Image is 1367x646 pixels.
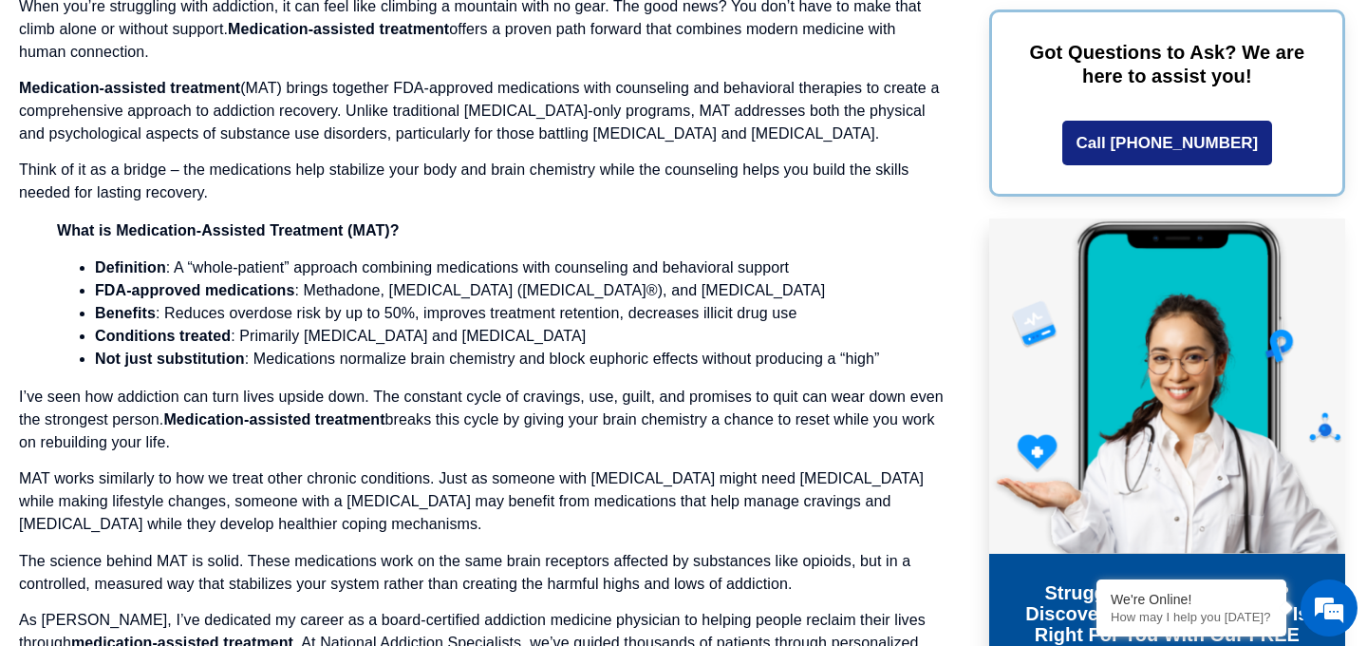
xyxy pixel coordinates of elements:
[1111,610,1272,624] p: How may I help you today?
[127,100,347,124] div: Chat with us now
[19,77,946,145] p: (MAT) brings together FDA-approved medications with counseling and behavioral therapies to create...
[57,222,400,238] strong: What is Medication-Assisted Treatment (MAT)?
[228,21,449,37] strong: Medication-assisted treatment
[19,386,946,454] p: I’ve seen how addiction can turn lives upside down. The constant cycle of cravings, use, guilt, a...
[19,467,946,536] p: MAT works similarly to how we treat other chronic conditions. Just as someone with [MEDICAL_DATA]...
[95,282,294,298] strong: FDA-approved medications
[95,256,908,279] li: : A “whole-patient” approach combining medications with counseling and behavioral support
[110,199,262,390] span: We're online!
[311,9,357,55] div: Minimize live chat window
[9,438,362,504] textarea: Type your message and hit 'Enter'
[19,159,946,204] p: Think of it as a bridge – the medications help stabilize your body and brain chemistry while the ...
[19,80,240,96] strong: Medication-assisted treatment
[1062,121,1273,165] a: Call [PHONE_NUMBER]
[95,279,908,302] li: : Methadone, [MEDICAL_DATA] ([MEDICAL_DATA]®), and [MEDICAL_DATA]
[95,259,166,275] strong: Definition
[1077,135,1259,151] span: Call [PHONE_NUMBER]
[95,328,231,344] strong: Conditions treated
[1021,41,1314,88] p: Got Questions to Ask? We are here to assist you!
[1111,592,1272,607] div: We're Online!
[21,98,49,126] div: Navigation go back
[95,302,908,325] li: : Reduces overdose risk by up to 50%, improves treatment retention, decreases illicit drug use
[95,351,245,367] strong: Not just substitution
[989,218,1345,554] img: Online Suboxone Treatment - Opioid Addiction Treatment using phone
[95,348,908,370] li: : Medications normalize brain chemistry and block euphoric effects without producing a “high”
[19,550,946,596] p: The science behind MAT is solid. These medications work on the same brain receptors affected by s...
[163,411,384,427] strong: Medication-assisted treatment
[95,305,156,321] strong: Benefits
[95,325,908,348] li: : Primarily [MEDICAL_DATA] and [MEDICAL_DATA]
